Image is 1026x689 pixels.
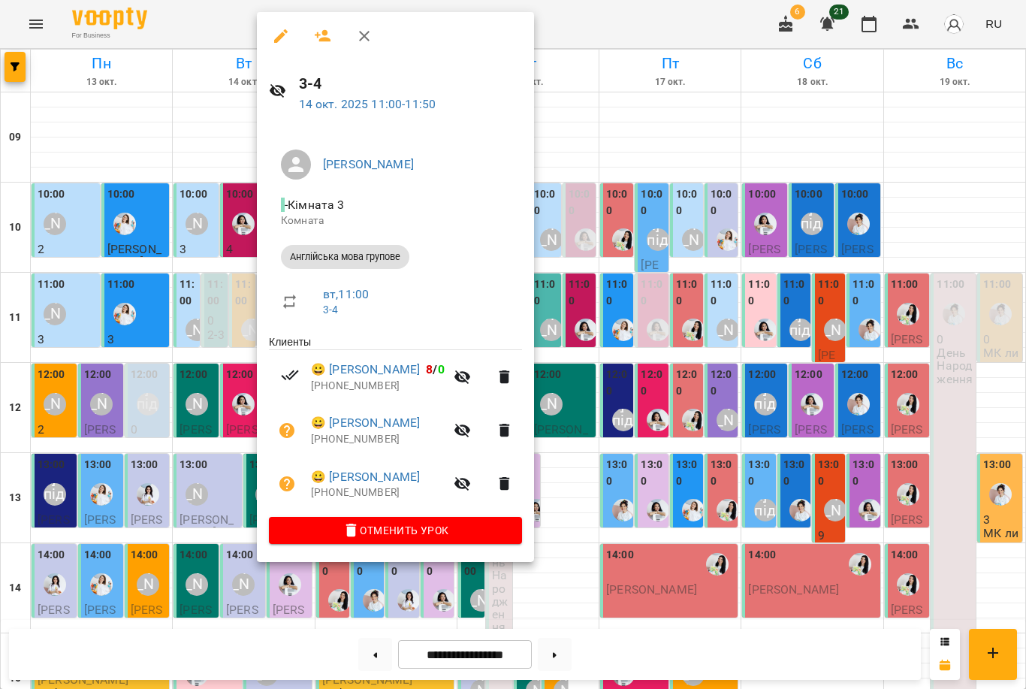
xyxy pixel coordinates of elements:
[438,362,445,376] span: 0
[426,362,433,376] span: 8
[281,198,348,212] span: - Кімната 3
[323,304,338,316] a: 3-4
[269,517,522,544] button: Отменить Урок
[269,412,305,449] button: Визит пока не оплачен. Добавить оплату?
[311,468,420,486] a: 😀 [PERSON_NAME]
[426,362,444,376] b: /
[311,432,445,447] p: [PHONE_NUMBER]
[323,157,414,171] a: [PERSON_NAME]
[269,466,305,502] button: Визит пока не оплачен. Добавить оплату?
[311,361,420,379] a: 😀 [PERSON_NAME]
[281,366,299,384] svg: Визит оплачен
[311,379,445,394] p: [PHONE_NUMBER]
[311,485,445,500] p: [PHONE_NUMBER]
[311,414,420,432] a: 😀 [PERSON_NAME]
[281,213,510,228] p: Комната
[281,521,510,539] span: Отменить Урок
[323,287,369,301] a: вт , 11:00
[269,334,522,517] ul: Клиенты
[299,72,523,95] h6: 3-4
[299,97,436,111] a: 14 окт. 2025 11:00-11:50
[281,250,409,264] span: Англійська мова групове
